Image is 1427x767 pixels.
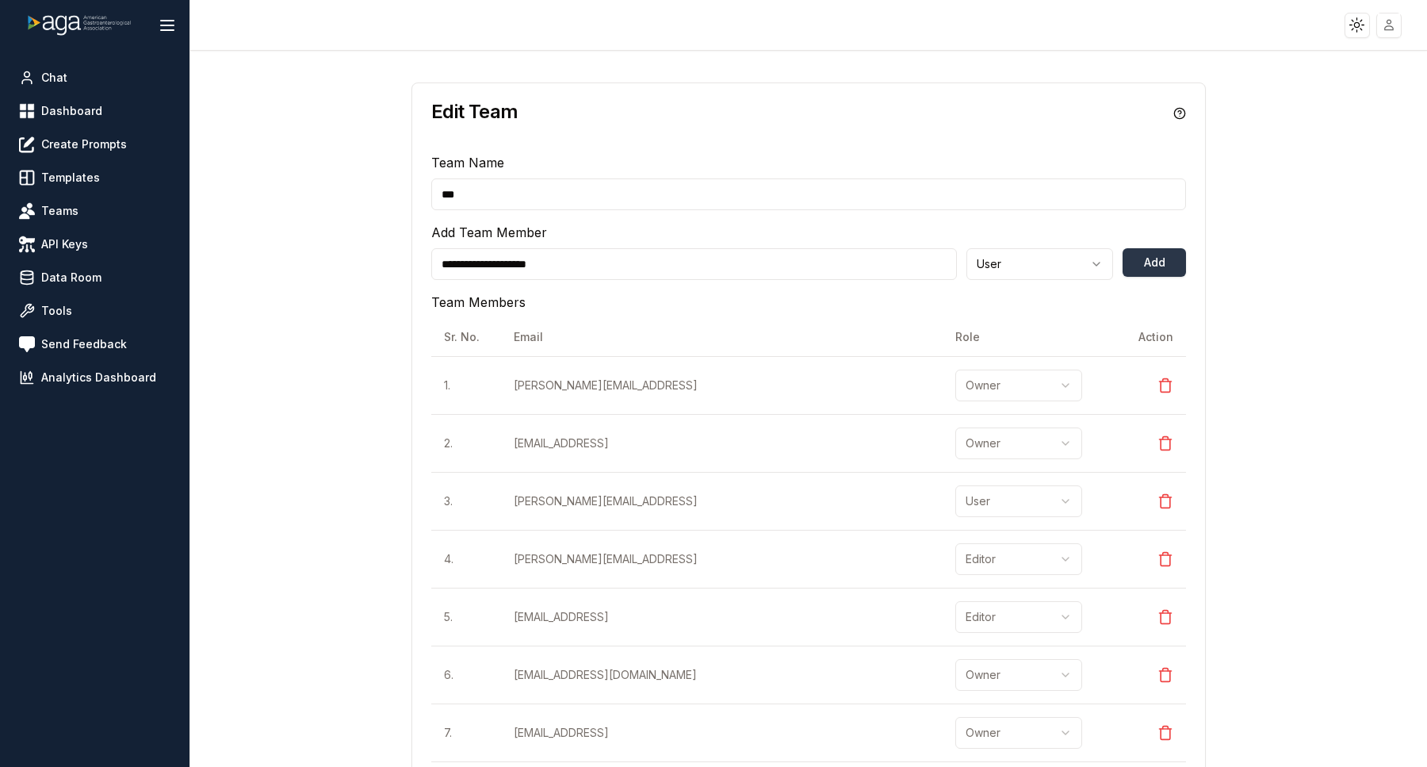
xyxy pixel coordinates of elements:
[41,270,101,286] span: Data Room
[501,472,943,530] td: [PERSON_NAME][EMAIL_ADDRESS]
[943,318,1117,356] th: Role
[1123,248,1186,277] button: Add
[13,330,177,359] a: Send Feedback
[41,170,100,186] span: Templates
[431,356,501,414] td: 1 .
[13,230,177,259] a: API Keys
[501,414,943,472] td: [EMAIL_ADDRESS]
[41,203,78,219] span: Teams
[501,356,943,414] td: [PERSON_NAME][EMAIL_ADDRESS]
[431,294,526,310] label: Team Members
[431,530,501,588] td: 4 .
[41,136,127,152] span: Create Prompts
[41,236,88,252] span: API Keys
[501,588,943,646] td: [EMAIL_ADDRESS]
[13,97,177,125] a: Dashboard
[41,336,127,352] span: Send Feedback
[431,588,501,646] td: 5 .
[13,297,177,325] a: Tools
[431,704,501,761] td: 7 .
[431,318,501,356] th: Sr. No.
[13,130,177,159] a: Create Prompts
[1117,318,1186,356] th: Action
[13,363,177,392] a: Analytics Dashboard
[13,197,177,225] a: Teams
[41,103,102,119] span: Dashboard
[13,263,177,292] a: Data Room
[41,70,67,86] span: Chat
[41,303,72,319] span: Tools
[431,102,518,121] h3: Edit Team
[501,530,943,588] td: [PERSON_NAME][EMAIL_ADDRESS]
[501,704,943,761] td: [EMAIL_ADDRESS]
[431,646,501,704] td: 6 .
[19,336,35,352] img: feedback
[13,63,177,92] a: Chat
[431,414,501,472] td: 2 .
[501,318,943,356] th: Email
[13,163,177,192] a: Templates
[431,472,501,530] td: 3 .
[1378,13,1401,36] img: placeholder-user.jpg
[431,224,547,240] label: Add Team Member
[41,370,156,385] span: Analytics Dashboard
[431,155,504,171] label: Team Name
[501,646,943,704] td: [EMAIL_ADDRESS][DOMAIN_NAME]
